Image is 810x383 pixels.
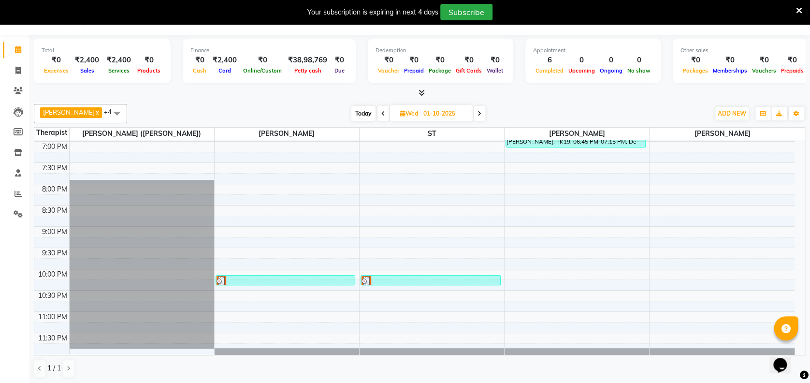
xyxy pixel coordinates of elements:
[78,67,97,74] span: Sales
[351,106,376,121] span: Today
[710,55,750,66] div: ₹0
[34,128,69,138] div: Therapist
[40,184,69,194] div: 8:00 PM
[42,46,163,55] div: Total
[241,55,284,66] div: ₹0
[440,4,492,20] button: Subscribe
[566,55,597,66] div: 0
[625,67,653,74] span: No show
[40,206,69,216] div: 8:30 PM
[715,107,749,120] button: ADD NEW
[42,67,71,74] span: Expenses
[40,163,69,173] div: 7:30 PM
[43,108,95,116] span: [PERSON_NAME]
[284,55,331,66] div: ₹38,98,769
[505,128,649,140] span: [PERSON_NAME]
[402,67,426,74] span: Prepaid
[360,128,504,140] span: ST
[215,128,359,140] span: [PERSON_NAME]
[402,55,426,66] div: ₹0
[398,110,420,117] span: Wed
[190,67,209,74] span: Cash
[36,291,69,301] div: 10:30 PM
[307,7,438,17] div: Your subscription is expiring in next 4 days
[597,67,625,74] span: Ongoing
[533,67,566,74] span: Completed
[36,312,69,322] div: 11:00 PM
[420,106,469,121] input: 2025-10-01
[376,55,402,66] div: ₹0
[426,55,453,66] div: ₹0
[376,67,402,74] span: Voucher
[484,55,506,66] div: ₹0
[36,269,69,280] div: 10:00 PM
[625,55,653,66] div: 0
[710,67,750,74] span: Memberships
[70,128,214,140] span: [PERSON_NAME] ([PERSON_NAME])
[750,67,779,74] span: Vouchers
[40,227,69,237] div: 9:00 PM
[331,55,348,66] div: ₹0
[484,67,506,74] span: Wallet
[332,67,347,74] span: Due
[361,276,500,285] div: [PERSON_NAME], TK22, 10:15 PM-10:30 PM, Neck and Shoulder Rub - 15 Mins
[104,108,119,116] span: +4
[453,67,484,74] span: Gift Cards
[779,67,806,74] span: Prepaids
[597,55,625,66] div: 0
[209,55,241,66] div: ₹2,400
[190,55,209,66] div: ₹0
[190,46,348,55] div: Finance
[103,55,135,66] div: ₹2,400
[426,67,453,74] span: Package
[40,248,69,258] div: 9:30 PM
[453,55,484,66] div: ₹0
[376,46,506,55] div: Redemption
[680,55,710,66] div: ₹0
[533,46,653,55] div: Appointment
[650,128,795,140] span: [PERSON_NAME]
[216,276,355,285] div: [PERSON_NAME], TK21, 10:15 PM-10:30 PM, Neck and Shoulder Rub - 15 Mins
[135,67,163,74] span: Products
[42,55,71,66] div: ₹0
[40,142,69,152] div: 7:00 PM
[292,67,324,74] span: Petty cash
[680,67,710,74] span: Packages
[47,363,61,373] span: 1 / 1
[533,55,566,66] div: 6
[36,333,69,343] div: 11:30 PM
[216,67,233,74] span: Card
[750,55,779,66] div: ₹0
[71,55,103,66] div: ₹2,400
[135,55,163,66] div: ₹0
[718,110,746,117] span: ADD NEW
[769,344,800,373] iframe: chat widget
[566,67,597,74] span: Upcoming
[106,67,132,74] span: Services
[241,67,284,74] span: Online/Custom
[95,108,99,116] a: x
[779,55,806,66] div: ₹0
